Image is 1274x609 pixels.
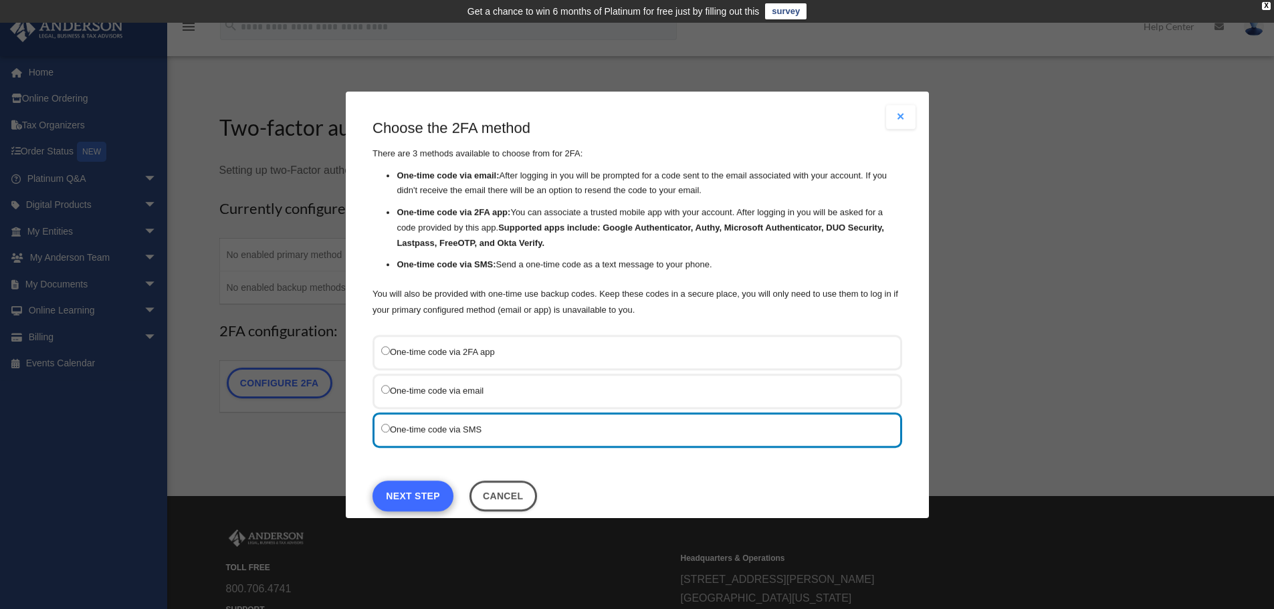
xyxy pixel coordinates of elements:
div: close [1262,2,1271,10]
p: You will also be provided with one-time use backup codes. Keep these codes in a secure place, you... [373,285,902,318]
input: One-time code via SMS [381,423,390,432]
h3: Choose the 2FA method [373,118,902,139]
input: One-time code via 2FA app [381,346,390,354]
strong: One-time code via email: [397,170,499,180]
label: One-time code via 2FA app [381,343,880,360]
input: One-time code via email [381,384,390,393]
strong: One-time code via 2FA app: [397,207,510,217]
strong: Supported apps include: Google Authenticator, Authy, Microsoft Authenticator, DUO Security, Lastp... [397,222,883,247]
strong: One-time code via SMS: [397,259,496,269]
label: One-time code via email [381,382,880,398]
label: One-time code via SMS [381,420,880,437]
li: After logging in you will be prompted for a code sent to the email associated with your account. ... [397,168,902,199]
div: Get a chance to win 6 months of Platinum for free just by filling out this [467,3,760,19]
li: You can associate a trusted mobile app with your account. After logging in you will be asked for ... [397,205,902,251]
button: Close modal [886,105,916,129]
a: Next Step [373,480,453,511]
button: Close this dialog window [469,480,536,511]
li: Send a one-time code as a text message to your phone. [397,257,902,273]
a: survey [765,3,807,19]
div: There are 3 methods available to choose from for 2FA: [373,118,902,318]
